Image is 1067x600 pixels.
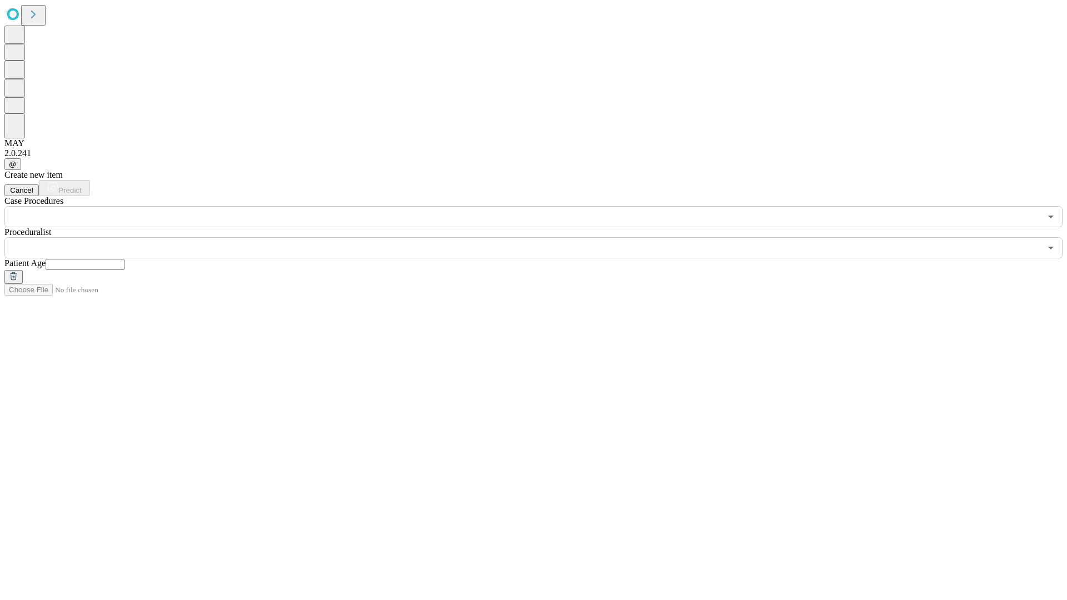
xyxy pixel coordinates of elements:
[4,258,46,268] span: Patient Age
[1043,209,1059,224] button: Open
[9,160,17,168] span: @
[4,138,1063,148] div: MAY
[4,196,63,206] span: Scheduled Procedure
[4,184,39,196] button: Cancel
[4,227,51,237] span: Proceduralist
[4,158,21,170] button: @
[58,186,81,194] span: Predict
[4,170,63,179] span: Create new item
[4,148,1063,158] div: 2.0.241
[39,180,90,196] button: Predict
[10,186,33,194] span: Cancel
[1043,240,1059,256] button: Open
